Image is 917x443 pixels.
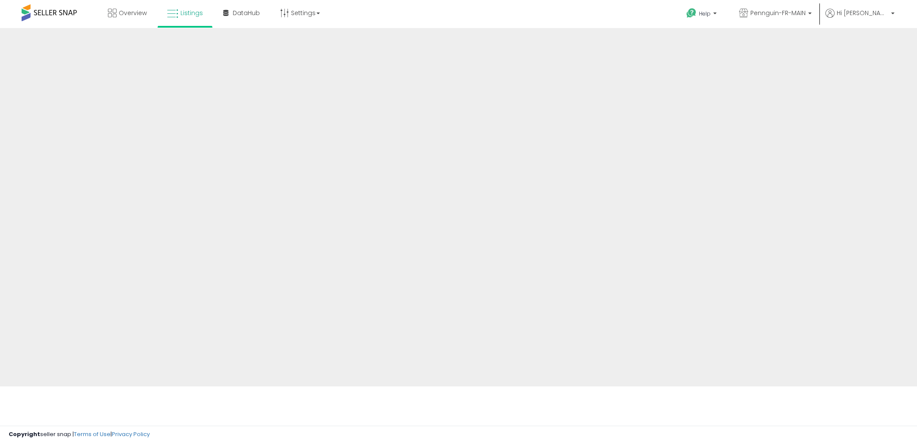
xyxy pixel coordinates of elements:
[686,8,697,19] i: Get Help
[837,9,889,17] span: Hi [PERSON_NAME]
[233,9,260,17] span: DataHub
[825,9,895,28] a: Hi [PERSON_NAME]
[750,9,806,17] span: Pennguin-FR-MAIN
[180,9,203,17] span: Listings
[699,10,711,17] span: Help
[119,9,147,17] span: Overview
[680,1,725,28] a: Help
